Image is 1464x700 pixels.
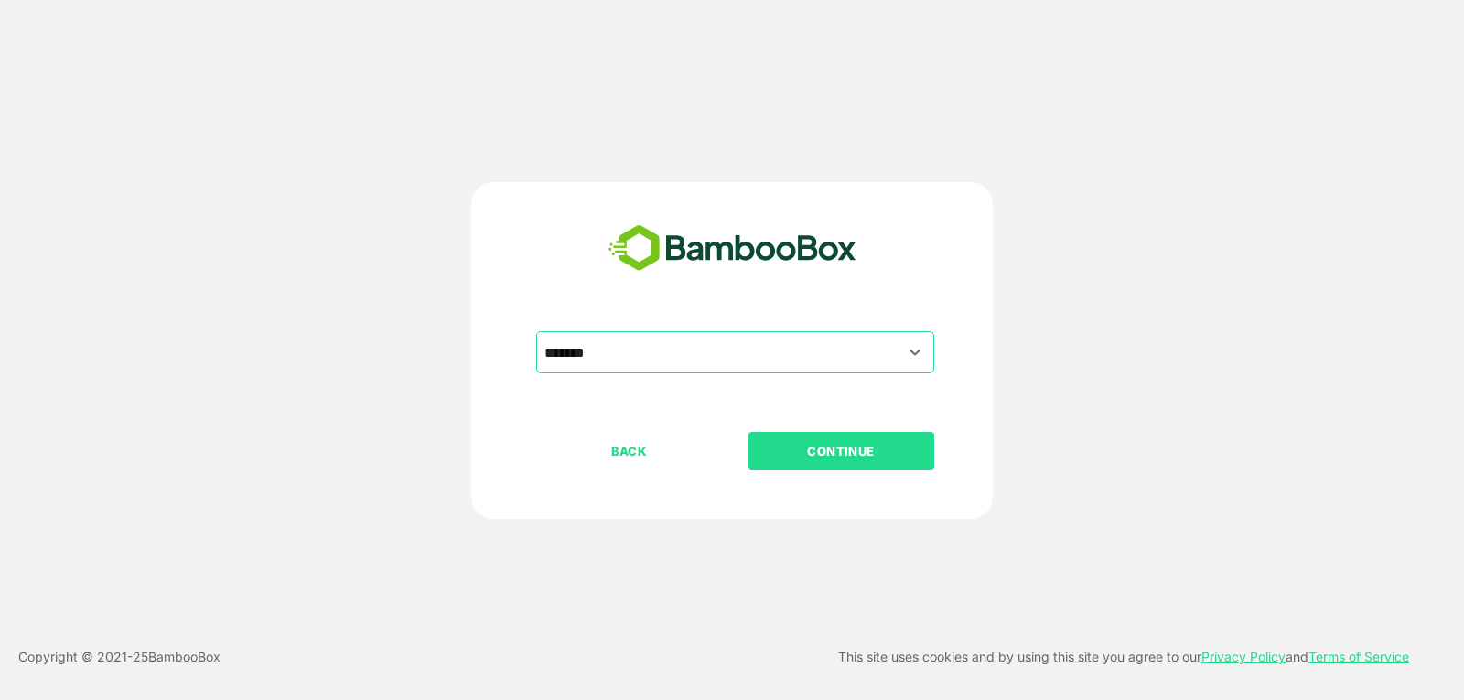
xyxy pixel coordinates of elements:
[18,646,221,668] p: Copyright © 2021- 25 BambooBox
[1308,649,1409,664] a: Terms of Service
[1201,649,1286,664] a: Privacy Policy
[838,646,1409,668] p: This site uses cookies and by using this site you agree to our and
[598,219,867,279] img: bamboobox
[538,441,721,461] p: BACK
[749,441,932,461] p: CONTINUE
[748,432,934,470] button: CONTINUE
[903,339,928,364] button: Open
[536,432,722,470] button: BACK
